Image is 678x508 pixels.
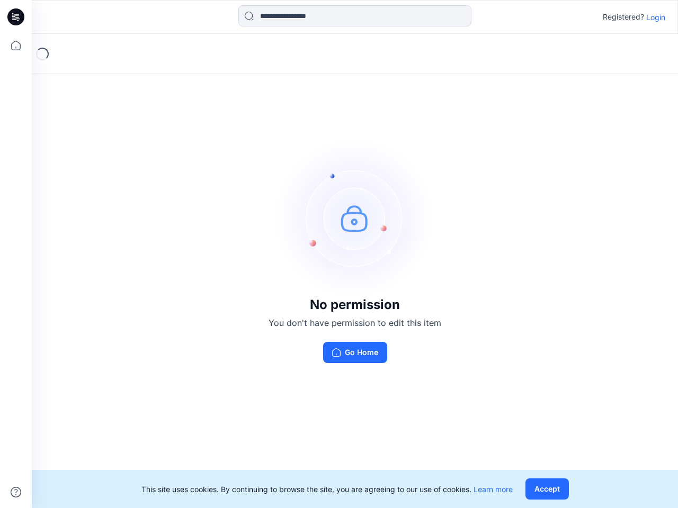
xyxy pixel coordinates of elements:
[275,139,434,297] img: no-perm.svg
[474,485,513,494] a: Learn more
[525,478,569,500] button: Accept
[646,12,665,23] p: Login
[141,484,513,495] p: This site uses cookies. By continuing to browse the site, you are agreeing to our use of cookies.
[269,297,441,312] h3: No permission
[269,316,441,329] p: You don't have permission to edit this item
[323,342,387,363] button: Go Home
[603,11,644,23] p: Registered?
